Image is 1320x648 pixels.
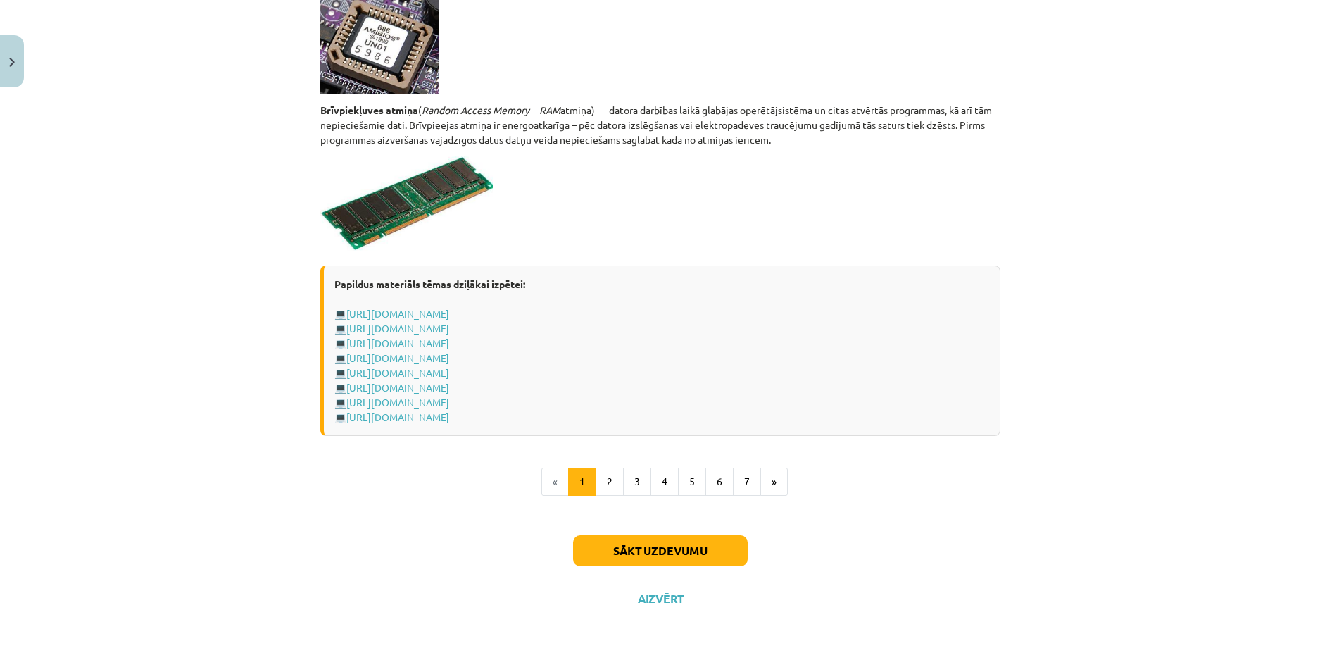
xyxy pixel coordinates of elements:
em: RAM [539,104,560,116]
button: Sākt uzdevumu [573,535,748,566]
button: 6 [705,468,734,496]
a: [URL][DOMAIN_NAME] [346,351,449,364]
div: 💻 💻 💻 💻 💻 💻 💻 💻 [320,266,1000,436]
img: icon-close-lesson-0947bae3869378f0d4975bcd49f059093ad1ed9edebbc8119c70593378902aed.svg [9,58,15,67]
a: [URL][DOMAIN_NAME] [346,366,449,379]
button: » [760,468,788,496]
em: Random Access Memory [422,104,529,116]
button: 3 [623,468,651,496]
a: [URL][DOMAIN_NAME] [346,307,449,320]
p: ( — atmiņa) — datora darbības laikā glabājas operētājsistēma un citas atvērtās programmas, kā arī... [320,103,1000,147]
button: 7 [733,468,761,496]
strong: Brīvpiekļuves atmiņa [320,104,418,116]
a: [URL][DOMAIN_NAME] [346,322,449,335]
a: [URL][DOMAIN_NAME] [346,381,449,394]
a: [URL][DOMAIN_NAME] [346,396,449,409]
button: 4 [650,468,679,496]
button: 5 [678,468,706,496]
a: [URL][DOMAIN_NAME] [346,411,449,423]
button: 2 [596,468,624,496]
button: Aizvērt [634,592,687,606]
nav: Page navigation example [320,468,1000,496]
a: [URL][DOMAIN_NAME] [346,337,449,349]
strong: Papildus materiāls tēmas dziļākai izpētei: [334,278,525,290]
button: 1 [568,468,596,496]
